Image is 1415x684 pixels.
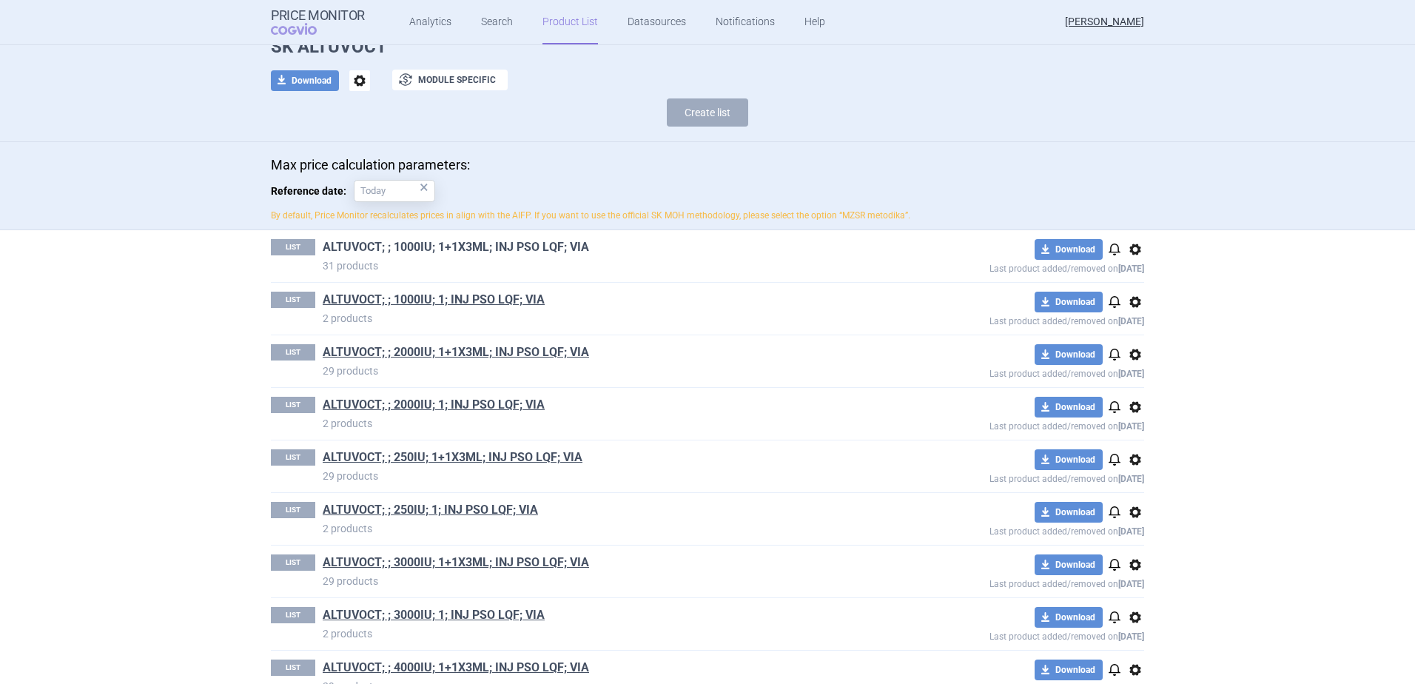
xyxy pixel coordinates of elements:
[882,575,1144,589] p: Last product added/removed on
[323,554,589,571] a: ALTUVOCT; ; 3000IU; 1+1X3ML; INJ PSO LQF; VIA
[323,363,882,378] p: 29 products
[323,292,545,308] a: ALTUVOCT; ; 1000IU; 1; INJ PSO LQF; VIA
[271,449,315,466] p: LIST
[323,449,582,466] a: ALTUVOCT; ; 250IU; 1+1X3ML; INJ PSO LQF; VIA
[1035,554,1103,575] button: Download
[323,626,882,641] p: 2 products
[882,523,1144,537] p: Last product added/removed on
[323,502,882,521] h1: ALTUVOCT; ; 250IU; 1; INJ PSO LQF; VIA
[323,660,589,676] a: ALTUVOCT; ; 4000IU; 1+1X3ML; INJ PSO LQF; VIA
[1118,474,1144,484] strong: [DATE]
[323,292,882,311] h1: ALTUVOCT; ; 1000IU; 1; INJ PSO LQF; VIA
[323,397,545,413] a: ALTUVOCT; ; 2000IU; 1; INJ PSO LQF; VIA
[323,469,882,483] p: 29 products
[271,292,315,308] p: LIST
[667,98,748,127] button: Create list
[323,607,882,626] h1: ALTUVOCT; ; 3000IU; 1; INJ PSO LQF; VIA
[882,312,1144,326] p: Last product added/removed on
[882,628,1144,642] p: Last product added/removed on
[882,260,1144,274] p: Last product added/removed on
[271,180,354,202] span: Reference date:
[323,502,538,518] a: ALTUVOCT; ; 250IU; 1; INJ PSO LQF; VIA
[271,660,315,676] p: LIST
[271,157,1144,173] p: Max price calculation parameters:
[323,554,882,574] h1: ALTUVOCT; ; 3000IU; 1+1X3ML; INJ PSO LQF; VIA
[1035,344,1103,365] button: Download
[271,8,365,23] strong: Price Monitor
[323,311,882,326] p: 2 products
[1118,264,1144,274] strong: [DATE]
[323,607,545,623] a: ALTUVOCT; ; 3000IU; 1; INJ PSO LQF; VIA
[1035,502,1103,523] button: Download
[1118,631,1144,642] strong: [DATE]
[1035,292,1103,312] button: Download
[420,179,428,195] div: ×
[1118,316,1144,326] strong: [DATE]
[1035,660,1103,680] button: Download
[323,258,882,273] p: 31 products
[1118,421,1144,432] strong: [DATE]
[323,521,882,536] p: 2 products
[271,239,315,255] p: LIST
[271,397,315,413] p: LIST
[882,365,1144,379] p: Last product added/removed on
[882,418,1144,432] p: Last product added/removed on
[271,23,337,35] span: COGVIO
[271,344,315,361] p: LIST
[1035,607,1103,628] button: Download
[323,239,589,255] a: ALTUVOCT; ; 1000IU; 1+1X3ML; INJ PSO LQF; VIA
[271,36,1144,58] h1: SK ALTUVOCT
[1035,449,1103,470] button: Download
[271,209,1144,222] p: By default, Price Monitor recalculates prices in align with the AIFP. If you want to use the offi...
[1035,397,1103,418] button: Download
[354,180,435,202] input: Reference date:×
[1035,239,1103,260] button: Download
[323,416,882,431] p: 2 products
[323,574,882,589] p: 29 products
[1118,369,1144,379] strong: [DATE]
[271,502,315,518] p: LIST
[323,397,882,416] h1: ALTUVOCT; ; 2000IU; 1; INJ PSO LQF; VIA
[392,70,508,90] button: Module specific
[1118,526,1144,537] strong: [DATE]
[882,470,1144,484] p: Last product added/removed on
[271,8,365,36] a: Price MonitorCOGVIO
[323,344,882,363] h1: ALTUVOCT; ; 2000IU; 1+1X3ML; INJ PSO LQF; VIA
[323,660,882,679] h1: ALTUVOCT; ; 4000IU; 1+1X3ML; INJ PSO LQF; VIA
[271,70,339,91] button: Download
[323,239,882,258] h1: ALTUVOCT; ; 1000IU; 1+1X3ML; INJ PSO LQF; VIA
[271,607,315,623] p: LIST
[323,449,882,469] h1: ALTUVOCT; ; 250IU; 1+1X3ML; INJ PSO LQF; VIA
[1118,579,1144,589] strong: [DATE]
[271,554,315,571] p: LIST
[323,344,589,361] a: ALTUVOCT; ; 2000IU; 1+1X3ML; INJ PSO LQF; VIA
